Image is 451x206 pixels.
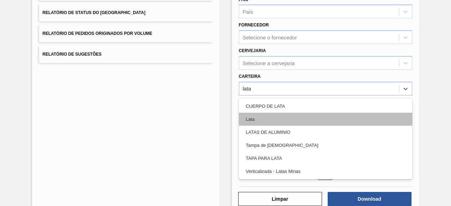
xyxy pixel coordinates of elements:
[328,192,412,206] button: Download
[239,74,261,79] label: Carteira
[43,31,153,36] span: Relatório de Pedidos Originados por Volume
[238,192,322,206] button: Limpar
[243,9,253,15] div: País
[239,23,269,27] label: Fornecedor
[239,139,412,152] div: Tampa de [DEMOGRAPHIC_DATA]
[243,60,295,66] div: Selecione a cervejaria
[239,48,266,53] label: Cervejaria
[239,113,412,126] div: Lata
[39,25,212,42] button: Relatório de Pedidos Originados por Volume
[43,52,102,57] span: Relatório de Sugestões
[243,35,297,40] div: Selecione o fornecedor
[239,152,412,165] div: TAPA PARA LATA
[239,165,412,178] div: Verticalizada - Latas Minas
[39,46,212,63] button: Relatório de Sugestões
[239,100,412,113] div: CUERPO DE LATA
[39,4,212,21] button: Relatório de Status do [GEOGRAPHIC_DATA]
[43,10,146,15] span: Relatório de Status do [GEOGRAPHIC_DATA]
[239,126,412,139] div: LATAS DE ALUMINIO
